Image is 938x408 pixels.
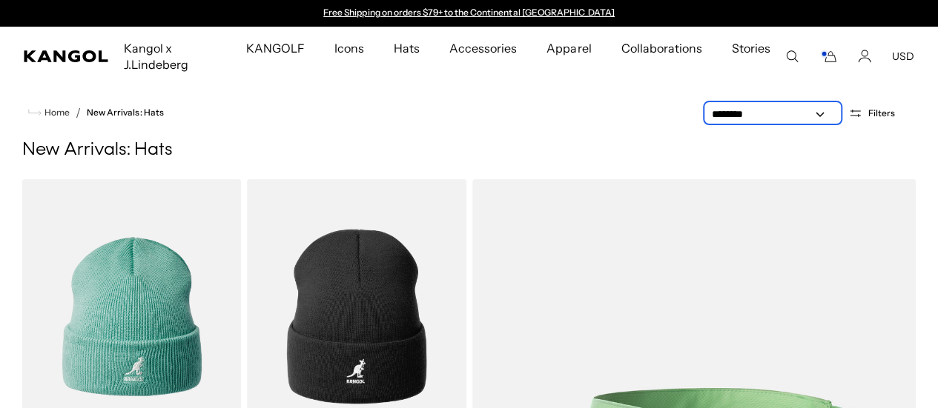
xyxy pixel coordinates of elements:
slideshow-component: Announcement bar [317,7,622,19]
div: Announcement [317,7,622,19]
span: Home [42,107,70,118]
span: Hats [394,27,420,70]
a: KANGOLF [231,27,319,70]
a: Stories [717,27,785,86]
button: Open filters [839,107,904,120]
span: Stories [732,27,770,86]
span: Collaborations [621,27,701,70]
a: Hats [379,27,435,70]
a: Kangol x J.Lindeberg [109,27,231,86]
summary: Search here [785,50,799,63]
a: Accessories [435,27,532,70]
span: Icons [334,27,364,70]
div: 1 of 2 [317,7,622,19]
a: Home [28,106,70,119]
h1: New Arrivals: Hats [22,139,916,161]
a: Free Shipping on orders $79+ to the Continental [GEOGRAPHIC_DATA] [323,7,615,18]
span: Filters [868,108,895,118]
span: Apparel [546,27,591,70]
button: Cart [819,50,837,63]
span: Kangol x J.Lindeberg [124,27,216,86]
a: Account [858,50,871,63]
button: USD [892,50,914,63]
span: Accessories [449,27,517,70]
a: Collaborations [606,27,716,70]
a: Kangol [24,50,109,62]
a: Apparel [532,27,606,70]
select: Sort by: Price, low to high [706,107,839,122]
span: KANGOLF [245,27,304,70]
li: / [70,104,81,121]
a: New Arrivals: Hats [87,107,164,118]
a: Icons [320,27,379,70]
